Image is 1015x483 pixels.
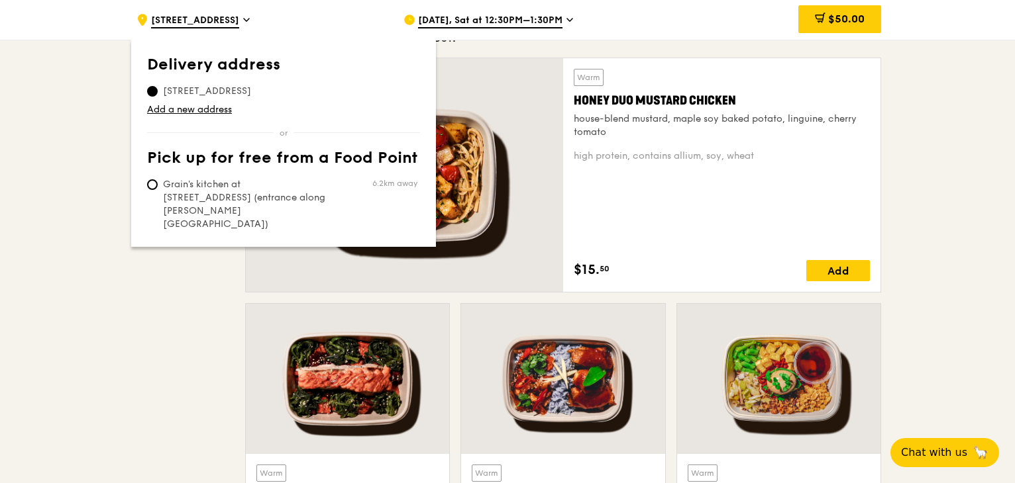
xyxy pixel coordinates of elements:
[147,85,267,98] span: [STREET_ADDRESS]
[147,56,420,79] th: Delivery address
[418,14,562,28] span: [DATE], Sat at 12:30PM–1:30PM
[890,438,999,467] button: Chat with us🦙
[574,69,604,86] div: Warm
[574,260,600,280] span: $15.
[600,263,610,274] span: 50
[147,86,158,97] input: [STREET_ADDRESS]
[828,13,865,25] span: $50.00
[151,14,239,28] span: [STREET_ADDRESS]
[973,445,988,461] span: 🦙
[147,178,345,231] span: Grain's kitchen at [STREET_ADDRESS] (entrance along [PERSON_NAME][GEOGRAPHIC_DATA])
[472,464,502,482] div: Warm
[147,149,420,173] th: Pick up for free from a Food Point
[806,260,870,281] div: Add
[147,103,420,116] a: Add a new address
[574,112,870,139] div: house-blend mustard, maple soy baked potato, linguine, cherry tomato
[147,179,158,190] input: Grain's kitchen at [STREET_ADDRESS] (entrance along [PERSON_NAME][GEOGRAPHIC_DATA])6.2km away
[574,150,870,163] div: high protein, contains allium, soy, wheat
[574,91,870,110] div: Honey Duo Mustard Chicken
[688,464,718,482] div: Warm
[256,464,286,482] div: Warm
[372,178,417,189] span: 6.2km away
[901,445,967,461] span: Chat with us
